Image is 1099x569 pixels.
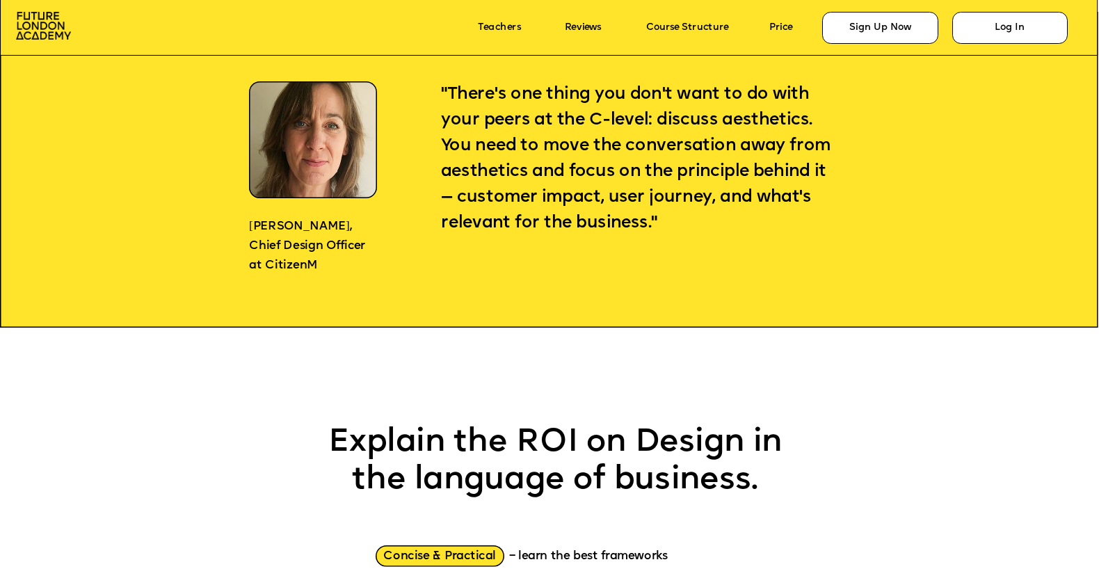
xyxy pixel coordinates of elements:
img: image-aac980e9-41de-4c2d-a048-f29dd30a0068.png [16,12,71,40]
p: Explain the ROI on Design in the language of business. [318,424,792,499]
span: "There's one thing you don't want to do with your peers at the C-level: discuss aesthetics. You n... [441,86,835,232]
span: [PERSON_NAME], [249,221,352,233]
a: Reviews [565,22,601,33]
a: Price [769,22,793,33]
span: Chief Design Officer at CitizenM [249,240,368,271]
a: Course Structure [646,22,729,33]
a: Teachers [478,22,521,33]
